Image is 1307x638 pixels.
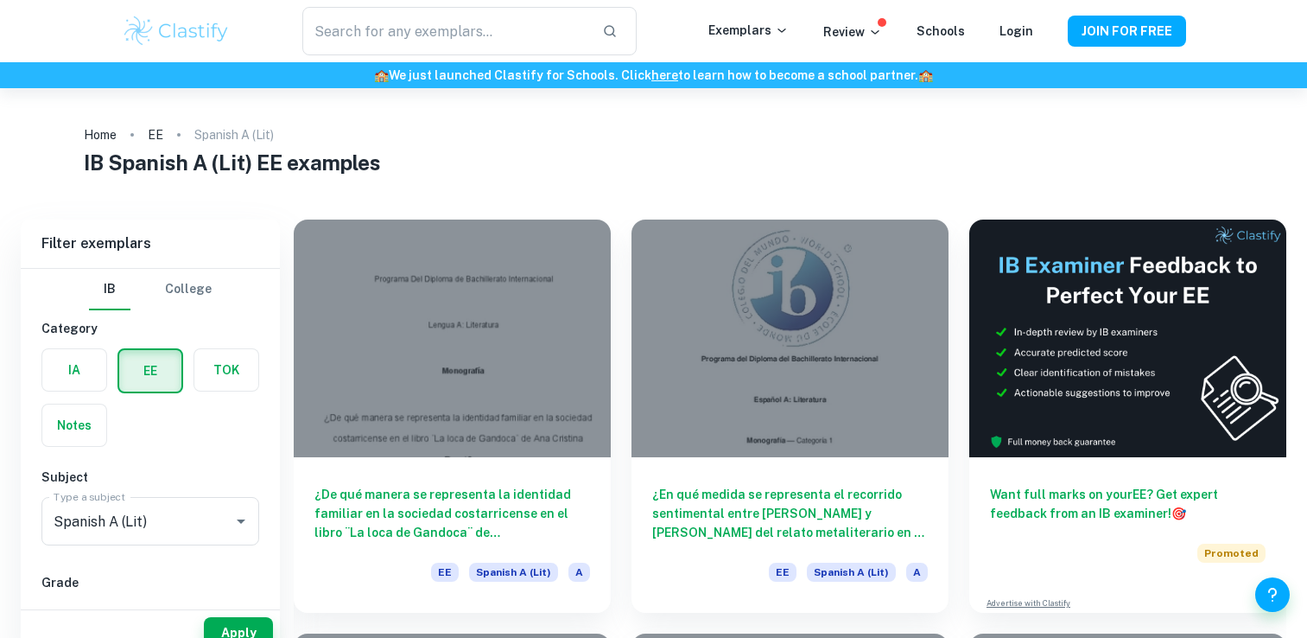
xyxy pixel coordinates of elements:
[21,220,280,268] h6: Filter exemplars
[708,21,789,40] p: Exemplars
[294,220,611,613] a: ¿De qué manera se representa la identidad familiar en la sociedad costarricense en el libro ¨La l...
[999,24,1033,38] a: Login
[969,220,1286,457] img: Thumbnail
[1255,577,1290,612] button: Help and Feedback
[987,597,1070,609] a: Advertise with Clastify
[651,68,678,82] a: here
[84,147,1223,178] h1: IB Spanish A (Lit) EE examples
[119,350,181,392] button: EE
[969,220,1286,613] a: Want full marks on yourEE? Get expert feedback from an IB examiner!PromotedAdvertise with Clastify
[54,489,125,504] label: Type a subject
[3,66,1304,85] h6: We just launched Clastify for Schools. Click to learn how to become a school partner.
[229,509,253,533] button: Open
[652,485,928,542] h6: ¿En qué medida se representa el recorrido sentimental entre [PERSON_NAME] y [PERSON_NAME] del rel...
[1197,544,1266,563] span: Promoted
[807,563,896,582] span: Spanish A (Lit)
[42,349,106,391] button: IA
[41,468,259,487] h6: Subject
[194,349,258,391] button: TOK
[990,485,1266,523] h6: Want full marks on your EE ? Get expert feedback from an IB examiner!
[823,22,882,41] p: Review
[84,123,117,147] a: Home
[769,563,796,582] span: EE
[631,220,949,613] a: ¿En qué medida se representa el recorrido sentimental entre [PERSON_NAME] y [PERSON_NAME] del rel...
[42,405,106,446] button: Notes
[1068,16,1186,47] button: JOIN FOR FREE
[302,7,587,55] input: Search for any exemplars...
[148,123,163,147] a: EE
[469,563,558,582] span: Spanish A (Lit)
[41,319,259,338] h6: Category
[1171,507,1186,520] span: 🎯
[431,563,459,582] span: EE
[906,563,928,582] span: A
[165,269,212,310] button: College
[568,563,590,582] span: A
[917,24,965,38] a: Schools
[194,125,274,144] p: Spanish A (Lit)
[122,14,232,48] img: Clastify logo
[89,269,130,310] button: IB
[89,269,212,310] div: Filter type choice
[41,573,259,592] h6: Grade
[314,485,590,542] h6: ¿De qué manera se representa la identidad familiar en la sociedad costarricense en el libro ¨La l...
[918,68,933,82] span: 🏫
[374,68,389,82] span: 🏫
